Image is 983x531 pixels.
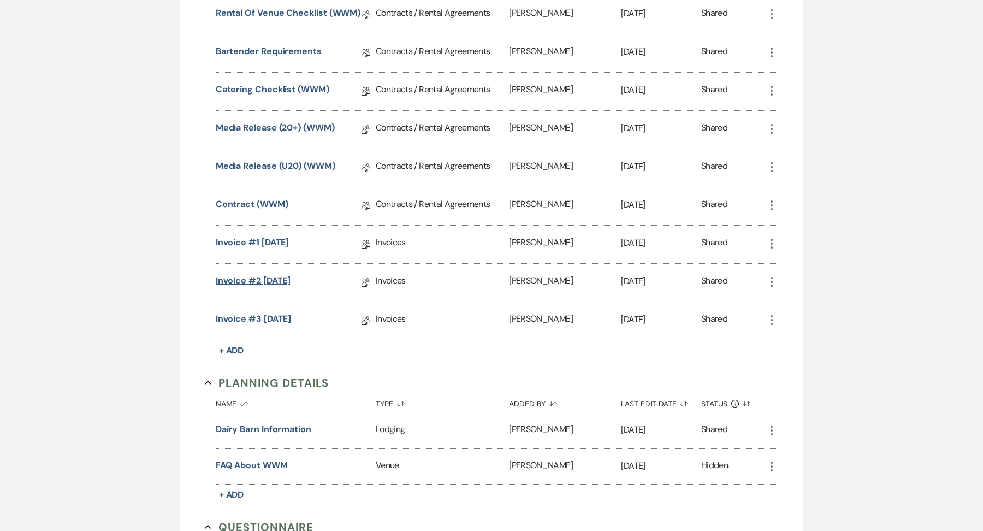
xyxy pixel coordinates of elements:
div: [PERSON_NAME] [509,73,621,110]
p: [DATE] [621,7,701,21]
a: Media Release (20+) (WWM) [216,121,335,138]
a: Rental of Venue Checklist (WWM) [216,7,361,23]
div: Shared [701,121,727,138]
span: Status [701,400,727,408]
div: Shared [701,312,727,329]
button: Added By [509,391,621,412]
a: Media Release (U20) (WWM) [216,160,335,176]
div: Invoices [376,264,509,302]
div: Shared [701,423,727,438]
button: Planning Details [205,375,329,391]
button: + Add [216,487,247,503]
button: Type [376,391,509,412]
a: Contract (WWM) [216,198,288,215]
p: [DATE] [621,236,701,250]
div: Invoices [376,226,509,263]
p: [DATE] [621,274,701,288]
a: Invoice #2 [DATE] [216,274,291,291]
p: [DATE] [621,312,701,327]
p: [DATE] [621,160,701,174]
div: Shared [701,160,727,176]
button: Last Edit Date [621,391,701,412]
p: [DATE] [621,121,701,135]
p: [DATE] [621,198,701,212]
button: Name [216,391,376,412]
button: + Add [216,343,247,358]
div: [PERSON_NAME] [509,264,621,302]
a: Bartender Requirements [216,45,322,62]
div: Shared [701,274,727,291]
p: [DATE] [621,45,701,59]
div: Lodging [376,412,509,448]
div: [PERSON_NAME] [509,449,621,484]
a: Invoice #1 [DATE] [216,236,289,253]
div: Contracts / Rental Agreements [376,34,509,72]
span: + Add [219,345,244,356]
button: Dairy Barn Information [216,423,311,436]
button: Status [701,391,765,412]
div: [PERSON_NAME] [509,111,621,149]
div: Contracts / Rental Agreements [376,187,509,225]
div: Hidden [701,459,728,474]
p: [DATE] [621,83,701,97]
p: [DATE] [621,423,701,437]
div: Shared [701,45,727,62]
div: Contracts / Rental Agreements [376,111,509,149]
div: Venue [376,449,509,484]
p: [DATE] [621,459,701,473]
div: Invoices [376,302,509,340]
a: Invoice #3 [DATE] [216,312,292,329]
div: Shared [701,7,727,23]
div: [PERSON_NAME] [509,302,621,340]
div: [PERSON_NAME] [509,34,621,72]
div: [PERSON_NAME] [509,187,621,225]
button: FAQ about WWM [216,459,288,472]
div: Contracts / Rental Agreements [376,73,509,110]
div: [PERSON_NAME] [509,412,621,448]
a: Catering Checklist (WWM) [216,83,329,100]
div: Shared [701,83,727,100]
div: [PERSON_NAME] [509,149,621,187]
div: Contracts / Rental Agreements [376,149,509,187]
span: + Add [219,489,244,500]
div: Shared [701,236,727,253]
div: Shared [701,198,727,215]
div: [PERSON_NAME] [509,226,621,263]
